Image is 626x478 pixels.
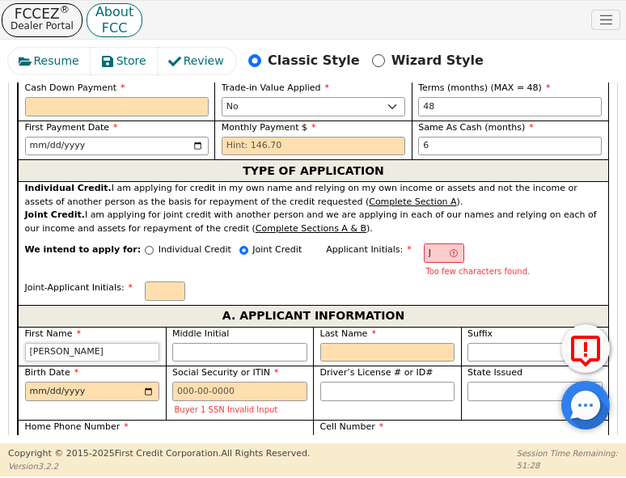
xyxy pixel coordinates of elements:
[25,421,129,432] span: Home Phone Number
[320,328,376,339] span: Last Name
[268,51,360,70] p: Classic Style
[116,53,146,70] span: Store
[184,53,224,70] span: Review
[25,182,603,209] div: I am applying for credit in my own name and relying on my own income or assets and not the income...
[91,48,159,74] button: Store
[25,137,209,156] input: YYYY-MM-DD
[517,447,618,459] p: Session Time Remaining:
[11,19,74,32] p: Dealer Portal
[25,282,133,293] span: Joint-Applicant Initials:
[221,448,310,459] span: All Rights Reserved.
[222,306,404,327] span: A. APPLICANT INFORMATION
[256,223,366,234] u: Complete Sections A & B
[172,328,229,339] span: Middle Initial
[222,82,329,93] span: Trade-in Value Applied
[172,382,307,401] input: 000-00-0000
[2,3,82,37] button: FCCEZ®Dealer Portal
[467,367,522,378] span: State Issued
[175,405,306,414] p: Buyer 1 SSN Invalid Input
[418,82,542,93] span: Terms (months) (MAX = 48)
[418,122,534,133] span: Same As Cash (months)
[25,209,85,220] strong: Joint Credit.
[159,243,231,257] p: Individual Credit
[467,328,493,339] span: Suffix
[158,48,236,74] button: Review
[87,3,142,37] button: AboutFCC
[252,243,302,257] p: Joint Credit
[320,421,384,432] span: Cell Number
[172,367,278,378] span: Social Security or ITIN
[8,48,91,74] button: Resume
[369,197,456,207] u: Complete Section A
[8,447,310,461] p: Copyright © 2015- 2025 First Credit Corporation.
[25,122,118,133] span: First Payment Date
[25,183,112,193] strong: Individual Credit.
[561,324,610,373] button: Report Error to FCC
[320,367,434,378] span: Driver’s License # or ID#
[517,459,618,472] p: 51:28
[25,209,603,235] div: I am applying for joint credit with another person and we are applying in each of our names and r...
[25,243,142,281] span: We intend to apply for:
[25,367,79,378] span: Birth Date
[11,8,74,19] p: FCCEZ
[222,137,405,156] input: Hint: 146.70
[243,160,384,181] span: TYPE OF APPLICATION
[25,328,82,339] span: First Name
[591,10,620,31] button: Toggle navigation
[25,382,160,401] input: YYYY-MM-DD
[95,8,133,16] p: About
[222,122,316,133] span: Monthly Payment $
[418,137,602,156] input: 0
[60,3,70,15] sup: ®
[8,460,310,472] p: Version 3.2.2
[25,82,125,93] span: Cash Down Payment
[391,51,484,70] p: Wizard Style
[326,244,412,255] span: Applicant Initials:
[34,53,79,70] span: Resume
[95,24,133,32] p: FCC
[425,267,530,276] p: Too few characters found.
